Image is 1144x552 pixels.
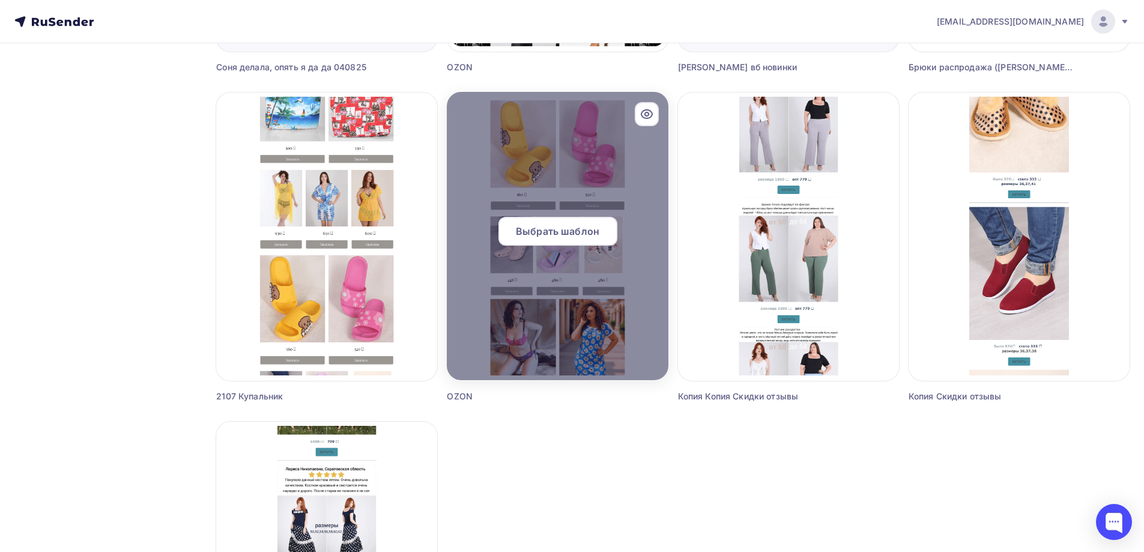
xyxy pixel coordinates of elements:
div: Брюки распродажа ([PERSON_NAME], да да я) [909,61,1074,73]
span: Выбрать шаблон [516,224,599,238]
div: OZON [447,390,613,402]
div: Копия Копия Скидки отзывы [678,390,844,402]
div: 2107 Купальник [216,390,382,402]
div: OZON [447,61,613,73]
a: [EMAIL_ADDRESS][DOMAIN_NAME] [937,10,1130,34]
span: [EMAIL_ADDRESS][DOMAIN_NAME] [937,16,1084,28]
div: [PERSON_NAME] вб новинки [678,61,844,73]
div: Копия Скидки отзывы [909,390,1074,402]
div: Соня делала, опять я да да 040825 [216,61,382,73]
